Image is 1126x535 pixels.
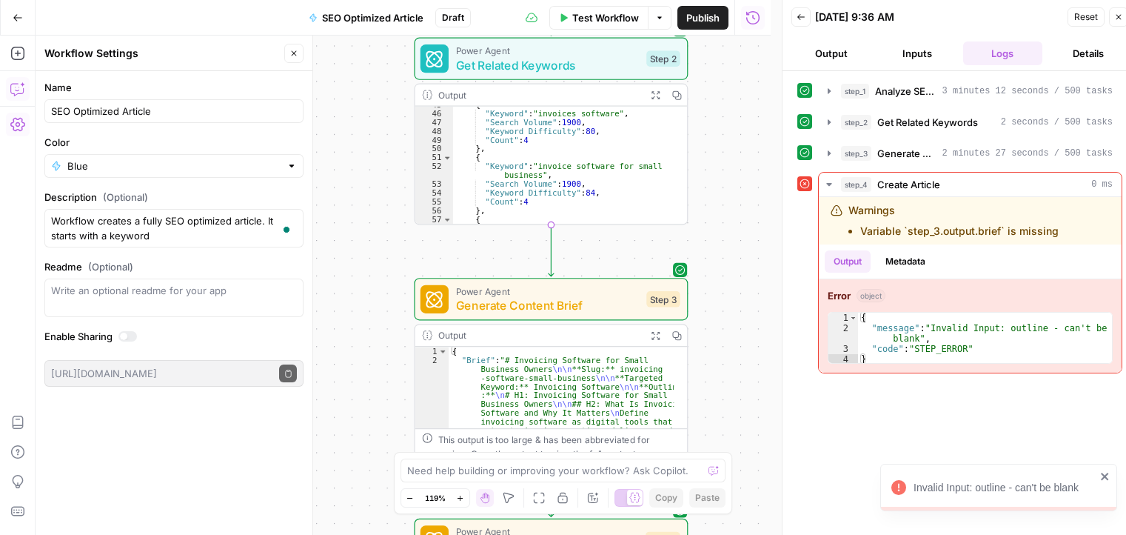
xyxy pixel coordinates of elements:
button: Reset [1068,7,1105,27]
div: 2 [828,323,858,344]
div: 47 [415,118,453,127]
g: Edge from step_3 to step_4 [549,465,554,517]
li: Variable `step_3.output.brief` is missing [860,224,1059,239]
div: 1 [828,313,858,323]
button: SEO Optimized Article [300,6,432,30]
span: 2 seconds / 500 tasks [1001,116,1113,129]
button: Metadata [877,250,934,273]
span: Reset [1074,10,1098,24]
button: Paste [689,488,725,508]
div: Power AgentGet Related KeywordsStep 2Output { "Keyword":"invoices software", "Search Volume":1900... [414,38,688,225]
span: Generate Content Brief [877,146,936,161]
span: 0 ms [1091,178,1113,191]
div: 53 [415,180,453,189]
span: step_1 [841,84,869,99]
span: Test Workflow [572,10,639,25]
div: 1 [415,347,449,356]
span: 2 minutes 27 seconds / 500 tasks [942,147,1113,160]
span: (Optional) [88,259,133,274]
div: 49 [415,136,453,144]
div: 50 [415,144,453,153]
span: object [857,289,885,302]
div: 3 [828,344,858,354]
div: 55 [415,198,453,207]
div: Warnings [848,203,1059,239]
div: 51 [415,153,453,162]
div: 46 [415,109,453,118]
div: Output [438,88,640,102]
label: Name [44,80,304,95]
button: Test Workflow [549,6,648,30]
span: Create Article [877,177,940,192]
span: Paste [695,491,720,505]
span: Copy the output [471,448,538,459]
span: Toggle code folding, rows 51 through 56 [443,153,452,162]
button: close [1100,471,1110,482]
button: 2 minutes 27 seconds / 500 tasks [819,142,1122,165]
span: 119% [425,492,446,504]
label: Description [44,190,304,205]
span: Toggle code folding, rows 1 through 4 [849,313,857,323]
textarea: To enrich screen reader interactions, please activate Accessibility in Grammarly extension settings [51,213,297,243]
div: Output [438,328,640,342]
button: Output [791,41,871,65]
input: Untitled [51,104,297,119]
div: 54 [415,189,453,198]
span: Power Agent [456,44,640,58]
div: 4 [828,354,858,365]
div: 0 ms [819,197,1122,373]
button: Logs [963,41,1043,65]
button: Publish [677,6,728,30]
span: Draft [442,11,464,24]
div: 56 [415,206,453,215]
span: Power Agent [456,284,640,298]
div: Invalid Input: outline - can't be blank [914,480,1096,495]
button: Copy [649,488,683,508]
label: Enable Sharing [44,329,304,344]
strong: Error [828,288,851,303]
span: step_2 [841,115,871,130]
label: Readme [44,259,304,274]
span: Toggle code folding, rows 57 through 62 [443,215,452,224]
button: 3 minutes 12 seconds / 500 tasks [819,79,1122,103]
span: SEO Optimized Article [322,10,423,25]
span: Publish [686,10,720,25]
span: Toggle code folding, rows 1 through 3 [438,347,448,356]
div: This output is too large & has been abbreviated for review. to view the full content. [438,433,680,461]
span: step_3 [841,146,871,161]
span: step_4 [841,177,871,192]
span: Generate Content Brief [456,296,640,314]
div: 48 [415,127,453,136]
div: Power AgentGenerate Content BriefStep 3Output{ "Brief":"# Invoicing Software for Small Business O... [414,278,688,465]
button: 0 ms [819,173,1122,196]
label: Color [44,135,304,150]
span: Copy [655,491,677,505]
div: 52 [415,162,453,180]
span: Analyze SERP Competition [875,84,936,99]
span: 3 minutes 12 seconds / 500 tasks [942,84,1113,98]
span: (Optional) [103,190,148,205]
button: 2 seconds / 500 tasks [819,110,1122,134]
input: Blue [67,159,281,173]
div: Workflow Settings [44,46,280,61]
div: Step 2 [646,50,680,66]
button: Output [825,250,871,273]
div: 57 [415,215,453,224]
g: Edge from step_2 to step_3 [549,225,554,276]
span: Get Related Keywords [877,115,978,130]
span: Get Related Keywords [456,56,640,74]
div: Step 3 [646,291,680,307]
button: Inputs [877,41,957,65]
